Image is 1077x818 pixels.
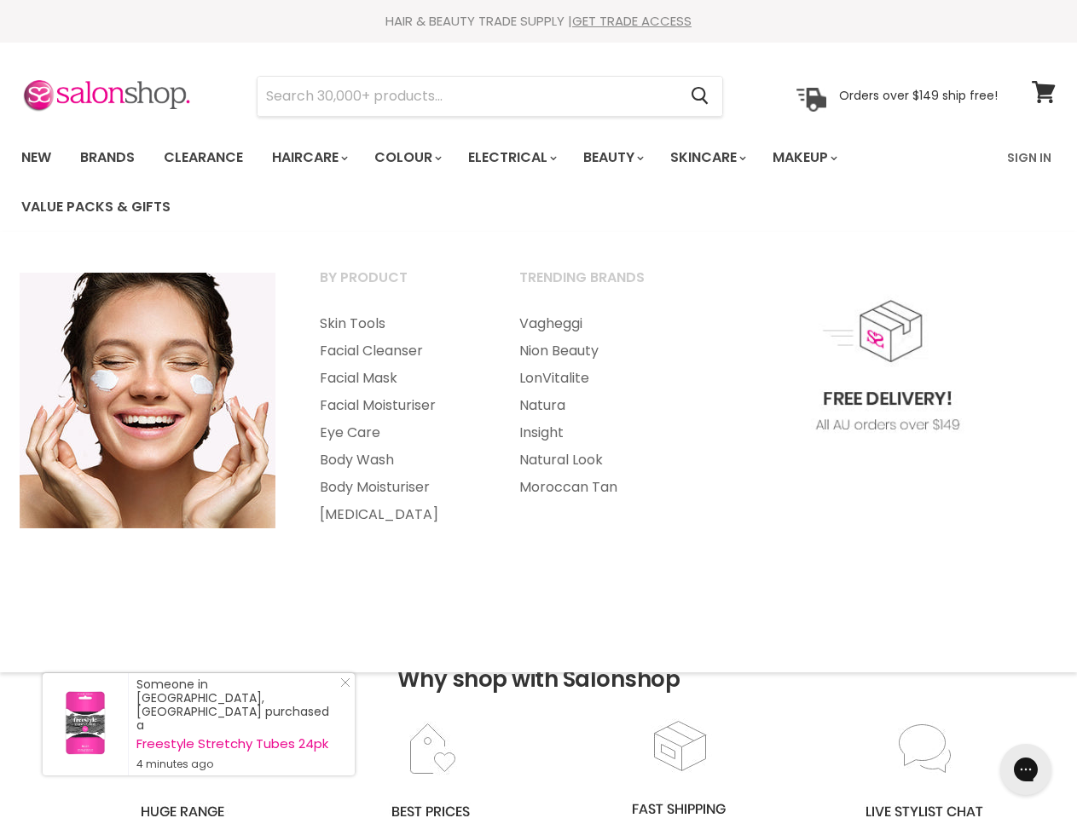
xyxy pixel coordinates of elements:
[136,677,338,771] div: Someone in [GEOGRAPHIC_DATA], [GEOGRAPHIC_DATA] purchased a
[298,419,495,446] a: Eye Care
[298,392,495,419] a: Facial Moisturiser
[498,446,694,474] a: Natural Look
[151,140,256,176] a: Clearance
[9,189,183,225] a: Value Packs & Gifts
[9,140,64,176] a: New
[298,474,495,501] a: Body Moisturiser
[340,677,350,688] svg: Close Icon
[570,140,654,176] a: Beauty
[298,310,495,337] a: Skin Tools
[657,140,756,176] a: Skincare
[498,310,694,501] ul: Main menu
[136,737,338,751] a: Freestyle Stretchy Tubes 24pk
[43,673,128,775] a: Visit product page
[259,140,358,176] a: Haircare
[298,337,495,365] a: Facial Cleanser
[298,365,495,392] a: Facial Mask
[455,140,567,176] a: Electrical
[498,337,694,365] a: Nion Beauty
[136,758,338,771] small: 4 minutes ago
[362,140,452,176] a: Colour
[258,77,677,116] input: Search
[67,140,148,176] a: Brands
[572,12,692,30] a: GET TRADE ACCESS
[839,88,998,103] p: Orders over $149 ship free!
[257,76,723,117] form: Product
[498,365,694,392] a: LonVitalite
[9,133,997,232] ul: Main menu
[298,310,495,528] ul: Main menu
[498,310,694,337] a: Vagheggi
[677,77,722,116] button: Search
[498,264,694,307] a: Trending Brands
[298,264,495,307] a: By Product
[298,501,495,528] a: [MEDICAL_DATA]
[992,738,1060,801] iframe: Gorgias live chat messenger
[298,446,495,474] a: Body Wash
[498,474,694,501] a: Moroccan Tan
[498,392,694,419] a: Natura
[498,419,694,446] a: Insight
[997,140,1062,176] a: Sign In
[333,677,350,694] a: Close Notification
[760,140,848,176] a: Makeup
